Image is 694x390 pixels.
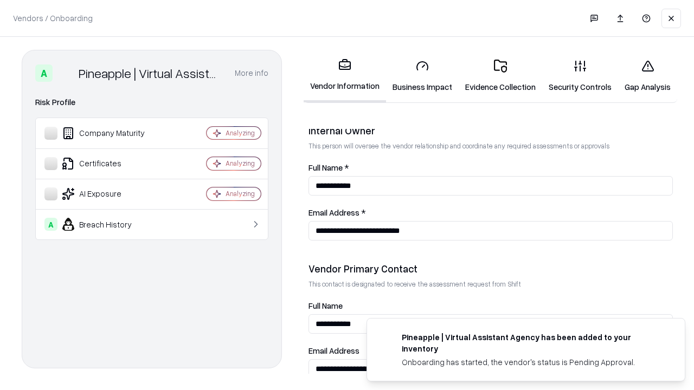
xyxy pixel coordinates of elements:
p: This person will oversee the vendor relationship and coordinate any required assessments or appro... [309,141,673,151]
div: Risk Profile [35,96,268,109]
div: Pineapple | Virtual Assistant Agency has been added to your inventory [402,331,659,354]
a: Evidence Collection [459,51,542,101]
div: Breach History [44,218,174,231]
div: Pineapple | Virtual Assistant Agency [79,64,222,82]
a: Vendor Information [304,50,386,102]
div: AI Exposure [44,187,174,200]
button: More info [235,63,268,83]
div: Analyzing [226,159,255,168]
div: A [44,218,57,231]
div: Vendor Primary Contact [309,262,673,275]
img: trypineapple.com [380,331,393,344]
label: Email Address [309,347,673,355]
label: Full Name [309,302,673,310]
label: Full Name * [309,164,673,172]
div: Certificates [44,157,174,170]
img: Pineapple | Virtual Assistant Agency [57,64,74,82]
div: Internal Owner [309,124,673,137]
a: Business Impact [386,51,459,101]
p: Vendors / Onboarding [13,12,93,24]
div: Analyzing [226,128,255,138]
div: Onboarding has started, the vendor's status is Pending Approval. [402,356,659,368]
a: Gap Analysis [618,51,677,101]
label: Email Address * [309,209,673,217]
div: A [35,64,53,82]
div: Company Maturity [44,127,174,140]
a: Security Controls [542,51,618,101]
p: This contact is designated to receive the assessment request from Shift [309,279,673,289]
div: Analyzing [226,189,255,198]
